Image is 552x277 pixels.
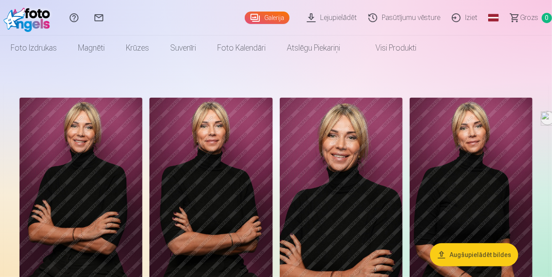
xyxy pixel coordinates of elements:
[351,36,427,60] a: Visi produkti
[276,36,351,60] a: Atslēgu piekariņi
[542,13,552,23] span: 0
[67,36,115,60] a: Magnēti
[207,36,276,60] a: Foto kalendāri
[520,12,538,23] span: Grozs
[115,36,160,60] a: Krūzes
[4,4,55,32] img: /fa1
[160,36,207,60] a: Suvenīri
[245,12,290,24] a: Galerija
[430,243,518,266] button: Augšupielādēt bildes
